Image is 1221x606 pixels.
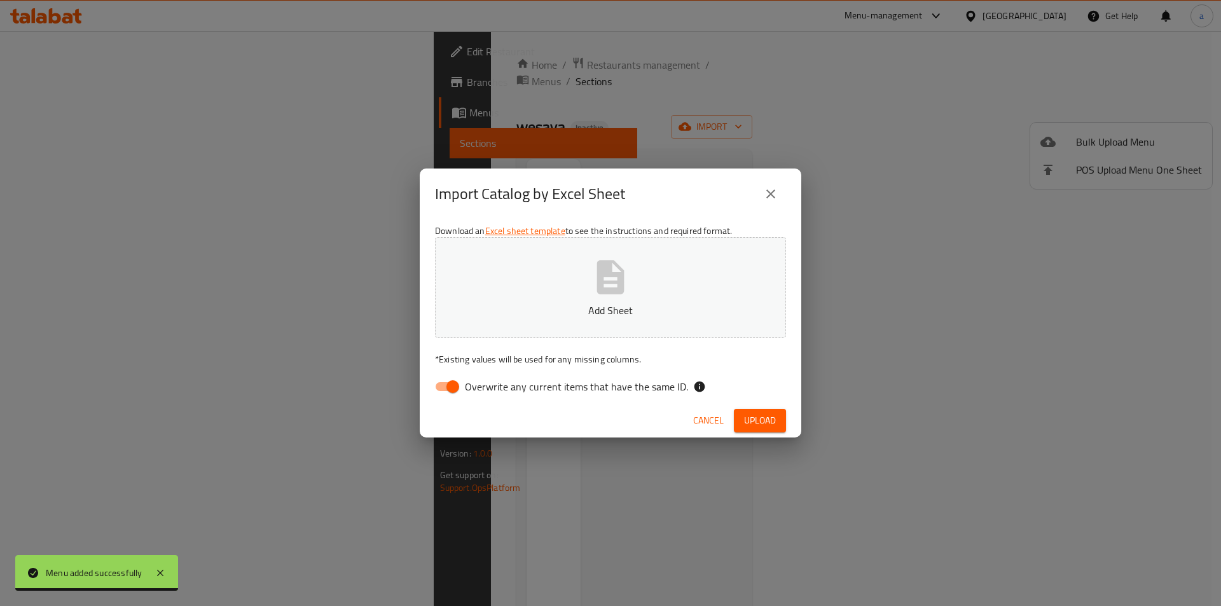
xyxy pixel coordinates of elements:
[688,409,729,432] button: Cancel
[744,413,776,429] span: Upload
[485,223,565,239] a: Excel sheet template
[465,379,688,394] span: Overwrite any current items that have the same ID.
[693,413,724,429] span: Cancel
[734,409,786,432] button: Upload
[420,219,801,404] div: Download an to see the instructions and required format.
[755,179,786,209] button: close
[46,566,142,580] div: Menu added successfully
[435,353,786,366] p: Existing values will be used for any missing columns.
[693,380,706,393] svg: If the overwrite option isn't selected, then the items that match an existing ID will be ignored ...
[435,184,625,204] h2: Import Catalog by Excel Sheet
[435,237,786,338] button: Add Sheet
[455,303,766,318] p: Add Sheet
